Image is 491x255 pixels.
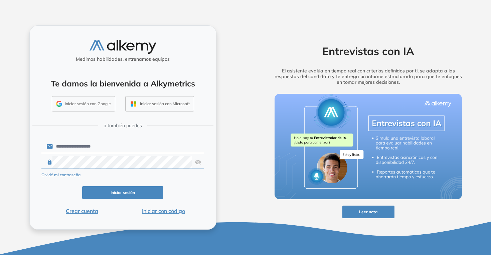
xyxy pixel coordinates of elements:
span: o también puedes [104,122,142,129]
img: OUTLOOK_ICON [130,100,137,108]
h4: Te damos la bienvenida a Alkymetrics [38,79,207,88]
button: Iniciar sesión con Google [52,96,115,111]
button: Iniciar sesión [82,186,164,199]
button: Iniciar con código [123,207,204,215]
h5: Medimos habilidades, entrenamos equipos [32,56,213,62]
img: asd [195,156,201,169]
img: logo-alkemy [90,40,156,54]
button: Leer nota [342,206,394,219]
h5: El asistente evalúa en tiempo real con criterios definidos por ti, se adapta a las respuestas del... [264,68,473,85]
img: GMAIL_ICON [56,101,62,107]
img: img-more-info [275,94,462,199]
button: Crear cuenta [41,207,123,215]
h2: Entrevistas con IA [264,45,473,57]
button: Iniciar sesión con Microsoft [125,96,194,111]
button: Olvidé mi contraseña [41,172,80,178]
